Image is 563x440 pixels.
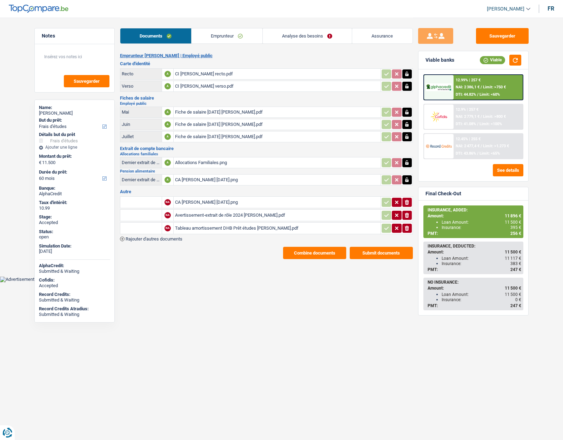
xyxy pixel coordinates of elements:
[39,220,110,225] div: Accepted
[426,110,452,123] img: Cofidis
[120,61,413,66] h3: Carte d'identité
[39,229,110,235] div: Status:
[505,256,521,261] span: 11 117 €
[442,261,521,266] div: Insurance:
[456,92,476,97] span: DTI: 44.82%
[476,28,529,44] button: Sauvegarder
[510,261,521,266] span: 383 €
[165,134,171,140] div: A
[39,132,110,137] div: Détails but du prêt
[39,263,110,269] div: AlphaCredit:
[428,214,521,218] div: Amount:
[126,237,182,241] span: Rajouter d'autres documents
[428,208,521,212] div: INSURANCE, ADDED:
[120,169,413,173] h2: Pension alimentaire
[175,197,379,208] div: CA [PERSON_NAME] [DATE].png
[165,160,171,166] div: A
[425,57,454,63] div: Viable banks
[39,200,110,205] div: Taux d'intérêt:
[39,292,110,297] div: Record Credits:
[425,191,461,197] div: Final Check-Out
[456,85,480,89] span: NAI: 2 386,1 €
[39,105,110,110] div: Name:
[39,185,110,191] div: Banque:
[480,122,502,126] span: Limit: <100%
[122,83,160,89] div: Verso
[428,250,521,255] div: Amount:
[493,164,523,176] button: See details
[165,121,171,128] div: A
[428,280,521,285] div: NO INSURANCE:
[481,144,482,148] span: /
[487,6,524,12] span: [PERSON_NAME]
[428,244,521,249] div: INSURANCE, DEDUCTED:
[510,225,521,230] span: 395 €
[477,92,478,97] span: /
[39,297,110,303] div: Submitted & Waiting
[263,28,352,43] a: Analyse des besoins
[39,306,110,312] div: Record Credits Atradius:
[350,247,413,259] button: Submit documents
[483,114,506,119] span: Limit: >800 €
[165,83,171,89] div: A
[505,220,521,225] span: 11 500 €
[39,205,110,211] div: 10.99
[122,177,160,182] div: Dernier extrait de compte pour la pension alimentaire
[192,28,262,43] a: Emprunteur
[39,145,110,150] div: Ajouter une ligne
[505,286,521,291] span: 11 500 €
[175,81,379,92] div: CI [PERSON_NAME] verso.pdf
[442,297,521,302] div: Insurance:
[175,119,379,130] div: Fiche de salaire [DATE] [PERSON_NAME].pdf
[480,56,505,64] div: Viable
[505,214,521,218] span: 11 896 €
[175,175,379,185] div: CA [PERSON_NAME] [DATE].png
[39,243,110,249] div: Simulation Date:
[428,286,521,291] div: Amount:
[515,297,521,302] span: 0 €
[165,71,171,77] div: A
[428,231,521,236] div: PMT:
[175,223,379,233] div: Tableau amortissement DHB Prêt études [PERSON_NAME].pdf
[442,292,521,297] div: Loan Amount:
[122,71,160,76] div: Recto
[165,199,171,205] div: NA
[456,144,480,148] span: NAI: 2 477,4 €
[480,92,500,97] span: Limit: <60%
[456,122,476,126] span: DTI: 41.08%
[428,303,521,308] div: PMT:
[120,28,191,43] a: Documents
[165,177,171,183] div: A
[39,312,110,317] div: Submitted & Waiting
[175,157,379,168] div: Allocations Familiales.png
[74,79,100,83] span: Sauvegarder
[510,231,521,236] span: 256 €
[39,117,109,123] label: But du prêt:
[165,225,171,231] div: NA
[122,109,160,115] div: Mai
[165,109,171,115] div: A
[426,83,452,92] img: AlphaCredit
[120,237,182,241] button: Rajouter d'autres documents
[456,107,478,112] div: 12.9% | 257 €
[483,85,506,89] span: Limit: >750 €
[477,122,478,126] span: /
[39,269,110,274] div: Submitted & Waiting
[480,151,500,156] span: Limit: <65%
[39,169,109,175] label: Durée du prêt:
[120,53,413,59] h2: Emprunteur [PERSON_NAME] | Employé public
[175,131,379,142] div: Fiche de salaire [DATE] [PERSON_NAME].pdf
[39,214,110,220] div: Stage:
[428,267,521,272] div: PMT:
[481,3,530,15] a: [PERSON_NAME]
[120,189,413,194] h3: Autre
[442,225,521,230] div: Insurance:
[548,5,554,12] div: fr
[39,154,109,159] label: Montant du prêt:
[426,140,452,153] img: Record Credits
[481,85,482,89] span: /
[456,78,481,82] div: 12.99% | 257 €
[9,5,68,13] img: TopCompare Logo
[39,277,110,283] div: Cofidis:
[122,122,160,127] div: Juin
